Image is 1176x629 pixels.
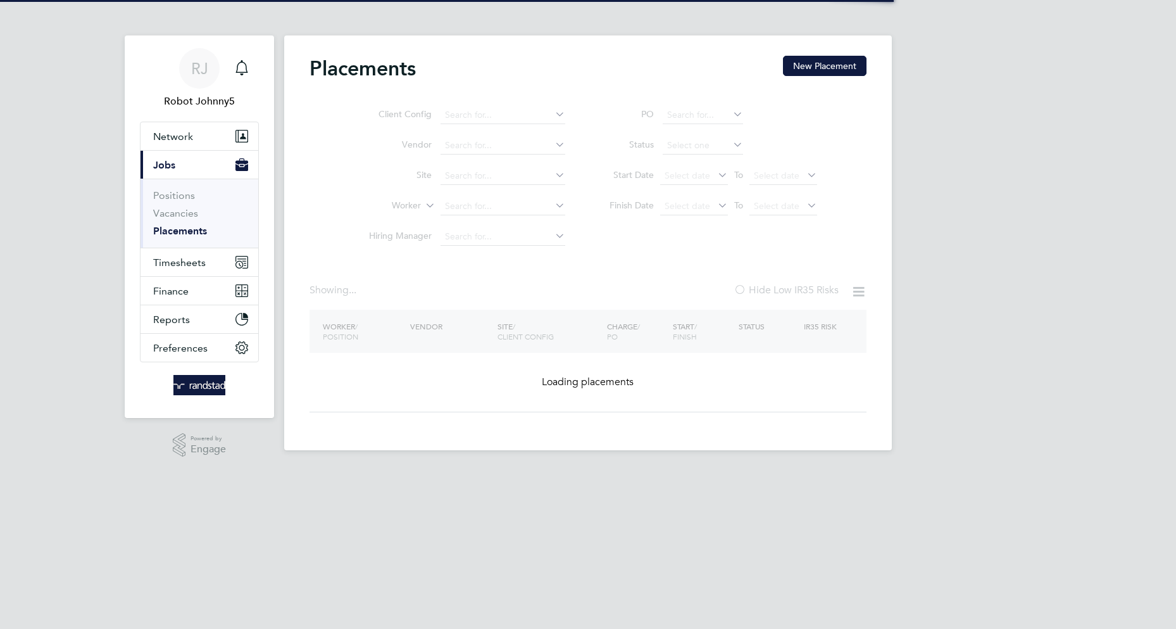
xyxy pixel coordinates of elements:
[349,284,356,296] span: ...
[141,305,258,333] button: Reports
[153,207,198,219] a: Vacancies
[191,444,226,455] span: Engage
[153,130,193,143] span: Network
[140,94,259,109] span: Robot Johnny5
[153,159,175,171] span: Jobs
[141,179,258,248] div: Jobs
[153,189,195,201] a: Positions
[173,375,226,395] img: randstad-logo-retina.png
[783,56,866,76] button: New Placement
[173,433,227,457] a: Powered byEngage
[125,35,274,418] nav: Main navigation
[153,342,208,354] span: Preferences
[141,122,258,150] button: Network
[141,277,258,305] button: Finance
[141,151,258,179] button: Jobs
[310,284,359,297] div: Showing
[310,56,416,81] h2: Placements
[141,248,258,276] button: Timesheets
[140,375,259,395] a: Go to home page
[191,60,208,77] span: RJ
[153,257,206,269] span: Timesheets
[191,433,226,444] span: Powered by
[153,314,190,326] span: Reports
[140,48,259,109] a: RJRobot Johnny5
[734,284,839,296] label: Hide Low IR35 Risks
[153,285,189,297] span: Finance
[153,225,207,237] a: Placements
[141,334,258,362] button: Preferences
